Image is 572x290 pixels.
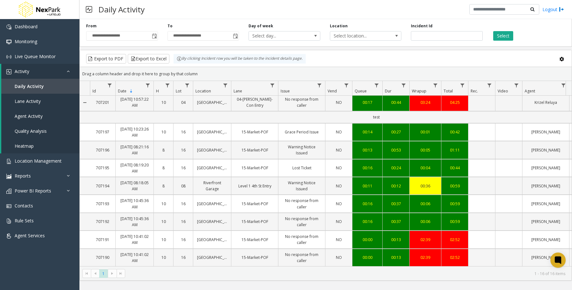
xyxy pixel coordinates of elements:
a: 16 [177,147,189,153]
a: 00:44 [445,165,464,171]
a: NO [329,237,348,243]
a: Collapse Details [80,100,90,105]
a: Level 1 4th St Entry [235,183,274,189]
span: Select location... [330,31,387,40]
div: 00:16 [356,165,378,171]
span: Agent [525,88,535,94]
img: 'icon' [6,39,11,44]
span: NO [336,183,342,189]
span: Lane Activity [15,98,41,104]
a: [PERSON_NAME] [526,129,565,135]
span: Toggle popup [151,31,158,40]
a: No response from caller [282,96,321,108]
span: Video [498,88,508,94]
a: 707201 [94,99,112,105]
a: 00:36 [413,183,437,189]
a: 00:16 [356,219,378,225]
a: 00:42 [445,129,464,135]
a: [DATE] 08:21:16 AM [119,144,150,156]
img: 'icon' [6,54,11,59]
span: Page 1 [99,269,108,278]
div: 02:52 [445,237,464,243]
img: 'icon' [6,233,11,239]
a: NO [329,254,348,260]
span: Issue [281,88,290,94]
span: NO [336,147,342,153]
a: Logout [542,6,564,13]
a: 00:14 [356,129,378,135]
span: Rule Sets [15,218,34,224]
div: 00:44 [386,99,405,105]
a: Wrapup Filter Menu [431,81,440,90]
a: 00:37 [386,219,405,225]
a: Vend Filter Menu [342,81,351,90]
div: By clicking Incident row you will be taken to the incident details page. [174,54,306,64]
img: infoIcon.svg [177,56,182,61]
a: 16 [177,237,189,243]
a: 10 [158,219,169,225]
a: 04:25 [445,99,464,105]
a: 00:13 [356,147,378,153]
a: Agent Activity [1,109,79,124]
a: Video Filter Menu [512,81,521,90]
a: NO [329,183,348,189]
a: NO [329,99,348,105]
span: Reports [15,173,31,179]
div: 00:59 [445,219,464,225]
a: Daily Activity [1,79,79,94]
a: [PERSON_NAME] [526,254,565,260]
span: Daily Activity [15,83,44,89]
a: 00:06 [413,201,437,207]
a: [DATE] 10:57:22 AM [119,96,150,108]
a: 707192 [94,219,112,225]
a: Id Filter Menu [106,81,114,90]
span: Dashboard [15,24,37,30]
a: Lost Ticket [282,165,321,171]
a: Lane Filter Menu [268,81,277,90]
span: Agent Services [15,233,45,239]
span: Toggle popup [232,31,239,40]
a: [DATE] 08:18:05 AM [119,180,150,192]
span: Live Queue Monitor [15,53,56,59]
span: NO [336,100,342,105]
a: [PERSON_NAME] [526,201,565,207]
a: 00:59 [445,183,464,189]
a: 15-Market-POF [235,147,274,153]
a: [DATE] 10:45:36 AM [119,198,150,210]
a: [PERSON_NAME] [526,237,565,243]
a: No response from caller [282,233,321,246]
a: 8 [158,183,169,189]
div: Data table [80,81,572,266]
div: 00:53 [386,147,405,153]
a: No response from caller [282,252,321,264]
a: 8 [158,165,169,171]
a: 15-Market-POF [235,201,274,207]
a: 15-Market-POF [235,254,274,260]
a: 707190 [94,254,112,260]
img: pageIcon [86,2,92,17]
label: Day of week [249,23,273,29]
span: NO [336,165,342,171]
a: Heatmap [1,138,79,153]
div: 00:00 [356,237,378,243]
a: [DATE] 10:45:36 AM [119,216,150,228]
a: Lane Activity [1,94,79,109]
span: Wrapup [412,88,426,94]
kendo-pager-info: 1 - 16 of 16 items [129,271,565,276]
label: Incident Id [411,23,432,29]
span: NO [336,219,342,224]
a: 00:06 [413,219,437,225]
div: 00:24 [386,165,405,171]
label: Location [330,23,348,29]
span: Lane [234,88,242,94]
label: To [167,23,173,29]
div: 00:11 [356,183,378,189]
span: Location Management [15,158,62,164]
a: [GEOGRAPHIC_DATA] [197,254,227,260]
a: 00:59 [445,201,464,207]
a: 03:24 [413,99,437,105]
label: From [86,23,97,29]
